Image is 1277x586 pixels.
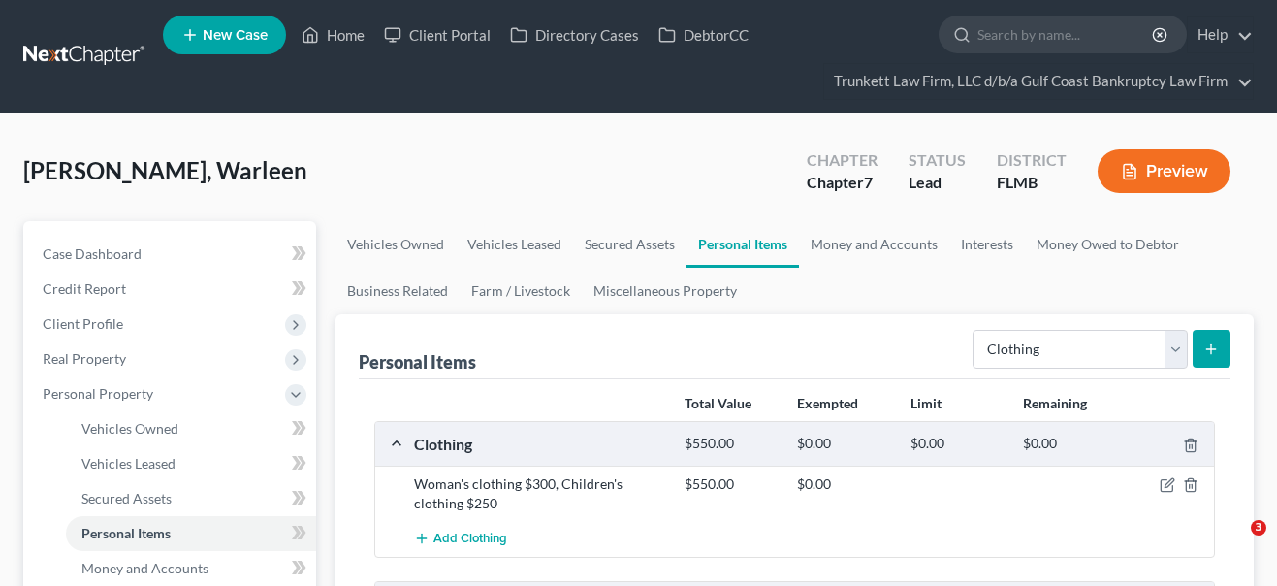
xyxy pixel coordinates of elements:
a: Secured Assets [573,221,686,268]
a: Case Dashboard [27,237,316,272]
button: Preview [1098,149,1230,193]
a: Vehicles Leased [456,221,573,268]
a: Directory Cases [500,17,649,52]
input: Search by name... [977,16,1155,52]
div: $0.00 [787,435,900,453]
div: District [997,149,1067,172]
a: Money and Accounts [66,551,316,586]
strong: Total Value [685,395,751,411]
a: Interests [949,221,1025,268]
div: Clothing [404,434,675,454]
div: FLMB [997,172,1067,194]
a: Vehicles Owned [335,221,456,268]
span: Case Dashboard [43,245,142,262]
div: $550.00 [675,474,787,494]
div: $0.00 [1013,435,1126,453]
div: $0.00 [787,474,900,494]
a: Business Related [335,268,460,314]
a: Money and Accounts [799,221,949,268]
a: Help [1188,17,1253,52]
a: Trunkett Law Firm, LLC d/b/a Gulf Coast Bankruptcy Law Firm [824,64,1253,99]
span: Add Clothing [433,532,507,547]
a: Client Portal [374,17,500,52]
span: Vehicles Owned [81,420,178,437]
span: [PERSON_NAME], Warleen [23,156,307,184]
a: Vehicles Leased [66,446,316,481]
span: Secured Assets [81,490,172,506]
a: Personal Items [66,516,316,551]
strong: Limit [910,395,942,411]
a: Money Owed to Debtor [1025,221,1191,268]
div: Chapter [807,172,878,194]
a: DebtorCC [649,17,758,52]
div: Status [909,149,966,172]
span: Vehicles Leased [81,455,176,472]
span: Client Profile [43,315,123,332]
a: Farm / Livestock [460,268,582,314]
div: Lead [909,172,966,194]
a: Credit Report [27,272,316,307]
a: Secured Assets [66,481,316,516]
div: Woman's clothing $300, Children's clothing $250 [404,474,675,513]
a: Home [292,17,374,52]
div: $550.00 [675,435,787,453]
span: 7 [864,173,873,191]
button: Add Clothing [414,521,507,557]
a: Miscellaneous Property [582,268,749,314]
span: Credit Report [43,280,126,297]
a: Vehicles Owned [66,411,316,446]
span: 3 [1251,520,1266,536]
span: Personal Items [81,525,171,541]
span: Personal Property [43,385,153,402]
span: Real Property [43,350,126,367]
iframe: Intercom live chat [1211,520,1258,567]
span: Money and Accounts [81,560,208,576]
div: Personal Items [359,350,476,374]
strong: Remaining [1023,395,1087,411]
span: New Case [203,28,268,43]
div: Chapter [807,149,878,172]
div: $0.00 [901,435,1013,453]
a: Personal Items [686,221,799,268]
strong: Exempted [797,395,858,411]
